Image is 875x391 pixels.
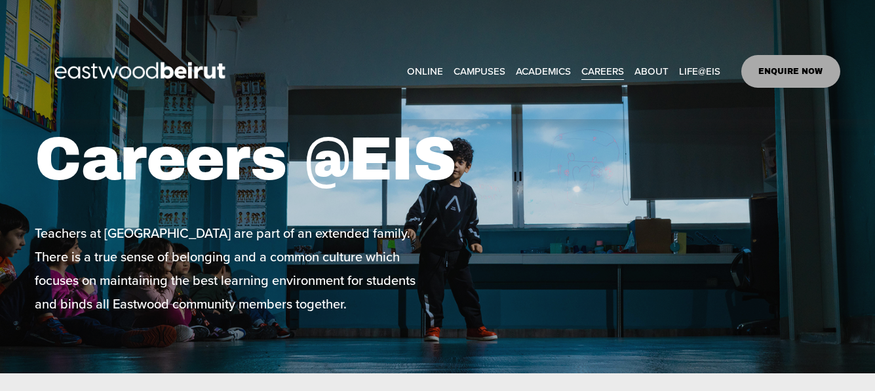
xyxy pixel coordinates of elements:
span: ABOUT [634,62,669,80]
h1: Careers @EIS [35,123,501,196]
a: CAREERS [581,61,624,81]
span: CAMPUSES [454,62,505,80]
p: Teachers at [GEOGRAPHIC_DATA] are part of an extended family. There is a true sense of belonging ... [35,221,434,316]
a: folder dropdown [634,61,669,81]
img: EastwoodIS Global Site [35,38,248,105]
a: folder dropdown [516,61,571,81]
span: LIFE@EIS [679,62,720,80]
a: ENQUIRE NOW [741,55,840,88]
a: folder dropdown [454,61,505,81]
span: ACADEMICS [516,62,571,80]
a: folder dropdown [679,61,720,81]
a: ONLINE [407,61,443,81]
